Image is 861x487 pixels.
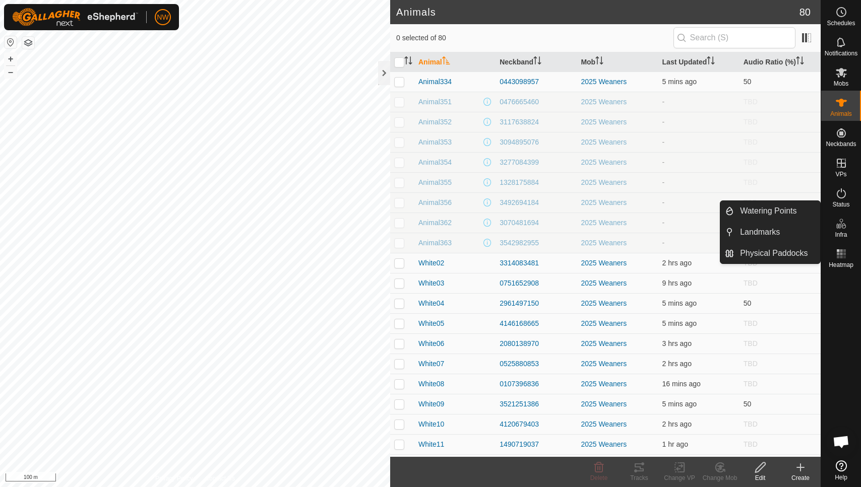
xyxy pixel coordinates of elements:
[500,238,573,248] div: 3542982955
[581,218,654,228] div: 2025 Weaners
[581,318,654,329] div: 2025 Weaners
[533,58,541,66] p-sorticon: Activate to sort
[22,37,34,49] button: Map Layers
[500,338,573,349] div: 2080138970
[744,158,758,166] span: TBD
[662,178,665,186] span: -
[500,258,573,268] div: 3314083481
[744,178,758,186] span: TBD
[619,473,659,482] div: Tracks
[418,258,444,268] span: White02
[595,58,603,66] p-sorticon: Activate to sort
[832,201,849,207] span: Status
[581,117,654,127] div: 2025 Weaners
[581,77,654,87] div: 2025 Weaners
[414,52,496,72] th: Animal
[829,262,853,268] span: Heatmap
[673,27,795,48] input: Search (S)
[418,278,444,289] span: White03
[662,259,692,267] span: 2 Sept 2025, 11:52 am
[500,278,573,289] div: 0751652908
[500,117,573,127] div: 3117638824
[205,474,235,483] a: Contact Us
[500,359,573,369] div: 0525880853
[418,399,444,409] span: White09
[662,380,701,388] span: 2 Sept 2025, 2:01 pm
[744,279,758,287] span: TBD
[500,157,573,168] div: 3277084399
[581,137,654,148] div: 2025 Weaners
[826,427,856,457] a: Open chat
[500,77,573,87] div: 0443098957
[581,298,654,309] div: 2025 Weaners
[590,474,608,481] span: Delete
[155,474,193,483] a: Privacy Policy
[418,379,444,389] span: White08
[5,53,17,65] button: +
[740,52,821,72] th: Audio Ratio (%)
[581,238,654,248] div: 2025 Weaners
[826,141,856,147] span: Neckbands
[835,474,847,480] span: Help
[744,420,758,428] span: TBD
[500,379,573,389] div: 0107396836
[720,201,820,221] li: Watering Points
[500,298,573,309] div: 2961497150
[720,243,820,263] li: Physical Paddocks
[662,138,665,146] span: -
[744,360,758,368] span: TBD
[662,98,665,106] span: -
[734,243,820,263] a: Physical Paddocks
[581,359,654,369] div: 2025 Weaners
[500,137,573,148] div: 3094895076
[581,338,654,349] div: 2025 Weaners
[780,473,821,482] div: Create
[581,197,654,208] div: 2025 Weaners
[418,197,452,208] span: Animal356
[740,205,796,217] span: Watering Points
[418,97,452,107] span: Animal351
[827,20,855,26] span: Schedules
[418,238,452,248] span: Animal363
[396,33,673,43] span: 0 selected of 80
[581,439,654,450] div: 2025 Weaners
[835,232,847,238] span: Infra
[659,473,700,482] div: Change VP
[500,218,573,228] div: 3070481694
[744,98,758,106] span: TBD
[744,400,752,408] span: 50
[581,97,654,107] div: 2025 Weaners
[744,259,758,267] span: TBD
[662,279,692,287] span: 2 Sept 2025, 4:42 am
[744,198,758,206] span: TBD
[707,58,715,66] p-sorticon: Activate to sort
[658,52,740,72] th: Last Updated
[418,338,444,349] span: White06
[500,97,573,107] div: 0476665460
[799,5,811,20] span: 80
[740,226,780,238] span: Landmarks
[581,157,654,168] div: 2025 Weaners
[700,473,740,482] div: Change Mob
[418,218,452,228] span: Animal362
[581,419,654,430] div: 2025 Weaners
[662,400,697,408] span: 2 Sept 2025, 2:13 pm
[821,456,861,484] a: Help
[418,419,444,430] span: White10
[796,58,804,66] p-sorticon: Activate to sort
[662,360,692,368] span: 2 Sept 2025, 12:12 pm
[744,118,758,126] span: TBD
[418,439,444,450] span: White11
[12,8,138,26] img: Gallagher Logo
[396,6,799,18] h2: Animals
[581,379,654,389] div: 2025 Weaners
[581,278,654,289] div: 2025 Weaners
[734,222,820,242] a: Landmarks
[418,298,444,309] span: White04
[662,219,665,227] span: -
[581,399,654,409] div: 2025 Weaners
[662,440,688,448] span: 2 Sept 2025, 12:42 pm
[744,78,752,86] span: 50
[830,111,852,117] span: Animals
[418,77,452,87] span: Animal334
